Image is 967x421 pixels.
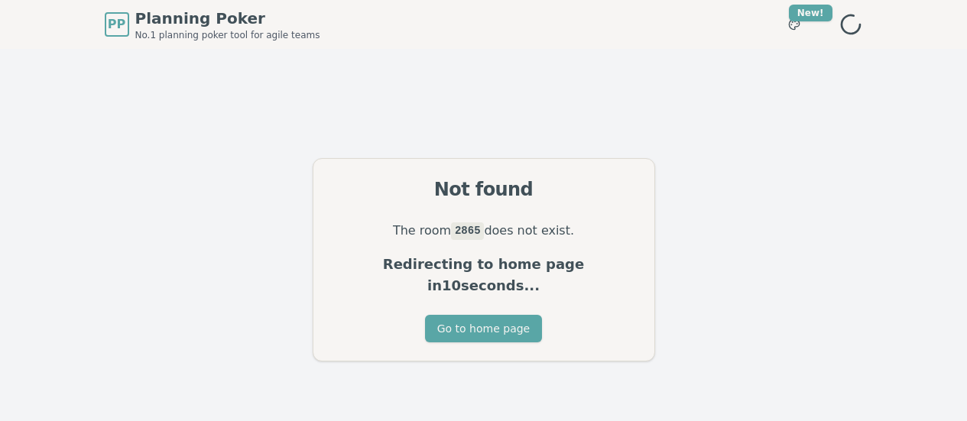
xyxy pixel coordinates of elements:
div: Not found [332,177,636,202]
button: Go to home page [425,315,542,342]
span: No.1 planning poker tool for agile teams [135,29,320,41]
span: Planning Poker [135,8,320,29]
p: Redirecting to home page in 10 seconds... [332,254,636,296]
div: New! [789,5,832,21]
code: 2865 [451,222,484,239]
p: The room does not exist. [332,220,636,241]
a: PPPlanning PokerNo.1 planning poker tool for agile teams [105,8,320,41]
span: PP [108,15,125,34]
button: New! [780,11,808,38]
